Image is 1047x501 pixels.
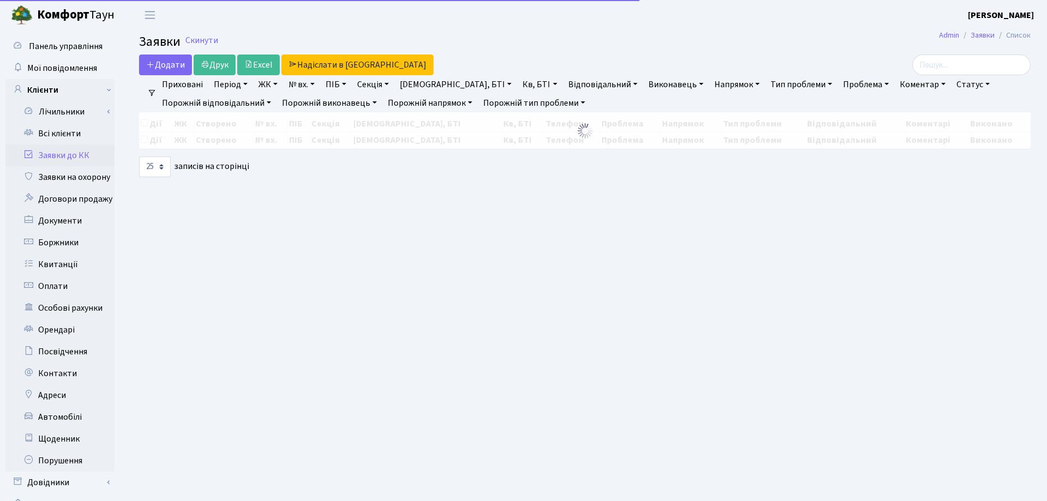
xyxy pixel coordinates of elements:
span: Заявки [139,32,180,51]
img: logo.png [11,4,33,26]
a: Щоденник [5,428,115,450]
a: Порожній виконавець [278,94,381,112]
a: [PERSON_NAME] [968,9,1034,22]
select: записів на сторінці [139,156,171,177]
a: Панель управління [5,35,115,57]
a: Орендарі [5,319,115,341]
a: Період [209,75,252,94]
span: Мої повідомлення [27,62,97,74]
a: Кв, БТІ [518,75,561,94]
b: Комфорт [37,6,89,23]
nav: breadcrumb [923,24,1047,47]
input: Пошук... [912,55,1031,75]
a: ПІБ [321,75,351,94]
a: Тип проблеми [766,75,837,94]
a: Лічильники [13,101,115,123]
a: Проблема [839,75,893,94]
img: Обробка... [576,122,594,140]
li: Список [995,29,1031,41]
a: Клієнти [5,79,115,101]
a: Коментар [895,75,950,94]
a: ЖК [254,75,282,94]
a: Напрямок [710,75,764,94]
a: Боржники [5,232,115,253]
a: Заявки до КК [5,144,115,166]
a: Всі клієнти [5,123,115,144]
a: Виконавець [644,75,708,94]
a: Квитанції [5,253,115,275]
a: Порожній відповідальний [158,94,275,112]
a: Скинути [185,35,218,46]
a: Admin [939,29,959,41]
a: Посвідчення [5,341,115,363]
a: Оплати [5,275,115,297]
a: Порожній тип проблеми [479,94,589,112]
a: [DEMOGRAPHIC_DATA], БТІ [395,75,516,94]
a: Додати [139,55,192,75]
a: Відповідальний [564,75,642,94]
a: Контакти [5,363,115,384]
a: Статус [952,75,994,94]
a: Адреси [5,384,115,406]
span: Таун [37,6,115,25]
a: Порушення [5,450,115,472]
span: Панель управління [29,40,103,52]
a: № вх. [284,75,319,94]
a: Порожній напрямок [383,94,477,112]
a: Особові рахунки [5,297,115,319]
span: Додати [146,59,185,71]
a: Секція [353,75,393,94]
button: Переключити навігацію [136,6,164,24]
a: Мої повідомлення [5,57,115,79]
a: Заявки [971,29,995,41]
label: записів на сторінці [139,156,249,177]
a: Документи [5,210,115,232]
a: Заявки на охорону [5,166,115,188]
a: Друк [194,55,236,75]
a: Excel [237,55,280,75]
a: Приховані [158,75,207,94]
a: Автомобілі [5,406,115,428]
b: [PERSON_NAME] [968,9,1034,21]
a: Довідники [5,472,115,493]
a: Надіслати в [GEOGRAPHIC_DATA] [281,55,434,75]
a: Договори продажу [5,188,115,210]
